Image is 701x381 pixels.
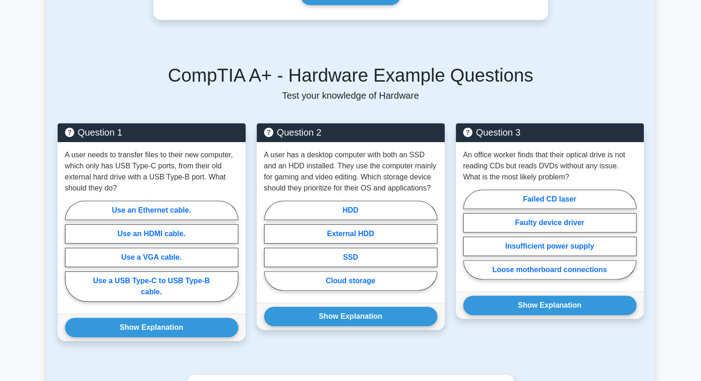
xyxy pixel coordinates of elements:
[463,237,636,256] label: Insufficient power supply
[264,248,437,267] label: SSD
[264,271,437,291] label: Cloud storage
[65,248,238,267] label: Use a VGA cable.
[264,201,437,220] label: HDD
[463,149,636,183] p: An office worker finds that their optical drive is not reading CDs but reads DVDs without any iss...
[463,296,636,315] button: Show Explanation
[65,201,238,220] label: Use an Ethernet cable.
[58,64,644,86] h5: CompTIA A+ - Hardware Example Questions
[463,213,636,232] label: Faulty device driver
[65,149,238,194] p: A user needs to transfer files to their new computer, which only has USB Type-C ports, from their...
[463,190,636,209] label: Failed CD laser
[58,90,644,101] p: Test your knowledge of Hardware
[463,260,636,280] label: Loose motherboard connections
[65,224,238,244] label: Use an HDMI cable.
[65,271,238,302] label: Use a USB Type-C to USB Type-B cable.
[65,127,238,138] h5: Question 1
[65,318,238,337] button: Show Explanation
[463,127,636,138] h5: Question 3
[264,127,437,138] h5: Question 2
[264,149,437,194] p: A user has a desktop computer with both an SSD and an HDD installed. They use the computer mainly...
[264,307,437,326] button: Show Explanation
[264,224,437,244] label: External HDD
